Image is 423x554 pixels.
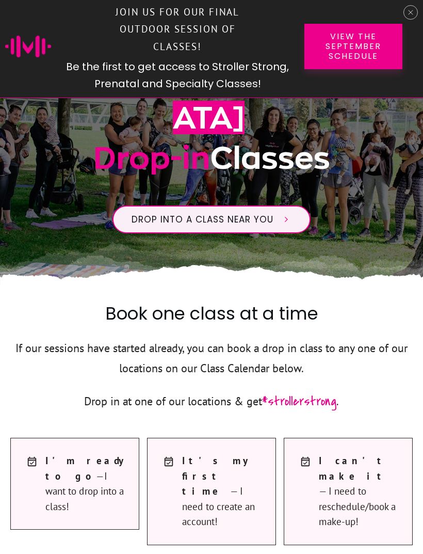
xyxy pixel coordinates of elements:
[319,453,402,529] span: — I need to reschedule/book a make-up!
[56,58,299,92] h2: Be the first to get access to Stroller Strong, Prenatal and Specialty Classes!
[15,341,408,375] span: If our sessions have started already, you can book a drop in class to any one of our locations on...
[112,205,311,233] a: Drop into a class near you
[11,390,412,425] p: .
[132,213,273,226] span: Drop into a class near you
[100,1,255,58] p: Join us for our final outdoor session of classes!
[182,453,265,529] span: — I need to create an account!
[319,454,387,482] strong: I can't make it
[45,454,128,482] strong: I'm ready to go
[11,302,412,338] h2: Book one class at a time
[304,24,402,69] a: View the September Schedule
[84,394,262,408] span: Drop in at one of our locations & get
[315,31,392,61] span: View the September Schedule
[182,454,253,497] strong: t's my first time
[182,454,253,497] strong: I
[21,17,402,189] h1: Stroller Strong Classes
[5,36,51,57] img: mighty-mom-ico
[262,392,336,410] span: #strollerstrong
[93,141,210,175] span: Drop-in
[45,453,128,514] span: —I want to drop into a class!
